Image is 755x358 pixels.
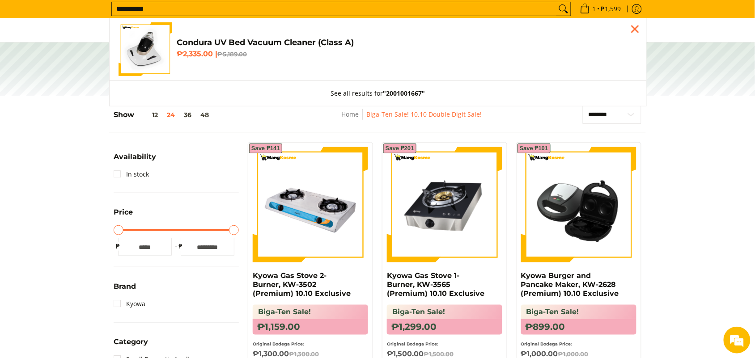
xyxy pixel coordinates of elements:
[162,111,179,118] button: 24
[383,89,425,97] strong: "2001001667"
[114,297,145,311] a: Kyowa
[341,110,359,118] a: Home
[217,51,247,58] del: ₱5,189.00
[628,22,642,36] div: Close pop up
[251,146,280,151] span: Save ₱141
[520,146,548,151] span: Save ₱101
[52,113,123,203] span: We're online!
[114,338,148,352] summary: Open
[424,350,454,358] del: ₱1,500.00
[521,147,636,262] img: kyowa-burger-and-pancake-maker-premium-full-view-mang-kosme
[147,4,168,26] div: Minimize live chat window
[114,283,136,290] span: Brand
[387,319,502,335] h6: ₱1,299.00
[114,167,149,181] a: In stock
[289,350,319,358] del: ₱1,300.00
[177,50,637,59] h6: ₱2,335.00 |
[196,111,213,118] button: 48
[179,111,196,118] button: 36
[114,110,213,119] h5: Show
[521,319,636,335] h6: ₱899.00
[280,109,543,129] nav: Breadcrumbs
[577,4,624,14] span: •
[4,244,170,275] textarea: Type your message and hit 'Enter'
[114,153,156,167] summary: Open
[521,341,573,346] small: Original Bodega Price:
[119,22,637,76] a: Condura UV Bed Vacuum Cleaner (Class A) Condura UV Bed Vacuum Cleaner (Class A) ₱2,335.00 |₱5,189.00
[119,22,172,76] img: Condura UV Bed Vacuum Cleaner (Class A)
[176,242,185,251] span: ₱
[114,283,136,297] summary: Open
[177,38,637,48] h4: Condura UV Bed Vacuum Cleaner (Class A)
[558,350,589,358] del: ₱1,000.00
[253,319,368,335] h6: ₱1,159.00
[591,6,598,12] span: 1
[134,111,162,118] button: 12
[114,242,123,251] span: ₱
[47,50,150,62] div: Chat with us now
[387,147,502,262] img: kyowa-tempered-glass-single-gas-burner-full-view-mang-kosme
[114,209,133,216] span: Price
[322,81,434,106] button: See all results for"2001001667"
[253,147,368,262] img: kyowa-2-burner-gas-stove-stainless-steel-premium-full-view-mang-kosme
[600,6,623,12] span: ₱1,599
[521,271,619,298] a: Kyowa Burger and Pancake Maker, KW-2628 (Premium) 10.10 Exclusive
[386,146,414,151] span: Save ₱201
[114,209,133,223] summary: Open
[366,110,482,118] a: Biga-Ten Sale! 10.10 Double Digit Sale!
[253,271,351,298] a: Kyowa Gas Stove 2-Burner, KW-3502 (Premium) 10.10 Exclusive
[387,271,485,298] a: Kyowa Gas Stove 1-Burner, KW-3565 (Premium) 10.10 Exclusive
[253,341,304,346] small: Original Bodega Price:
[114,153,156,160] span: Availability
[556,2,571,16] button: Search
[114,338,148,345] span: Category
[387,341,438,346] small: Original Bodega Price:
